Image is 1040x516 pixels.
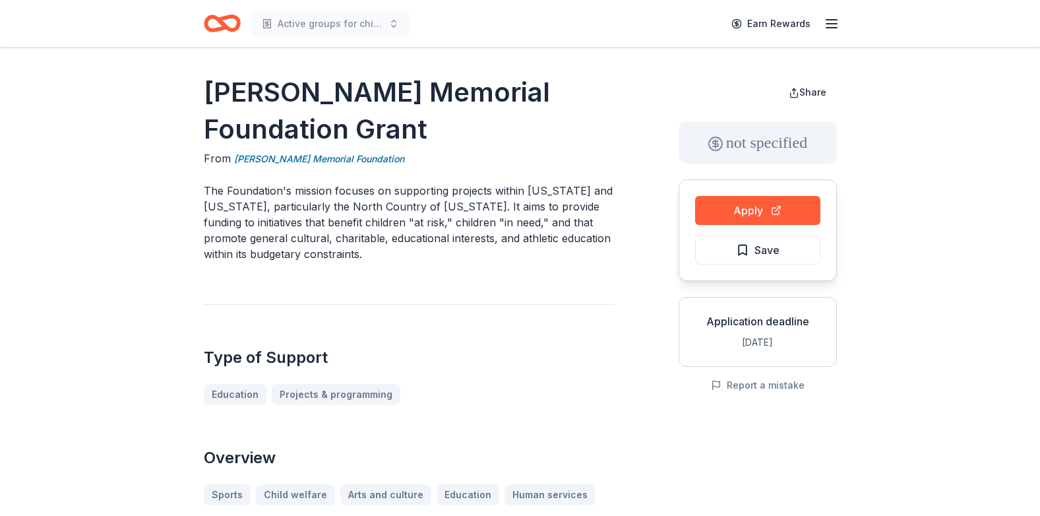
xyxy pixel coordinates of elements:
[272,384,400,405] a: Projects & programming
[690,313,826,329] div: Application deadline
[204,150,615,167] div: From
[204,384,266,405] a: Education
[778,79,837,106] button: Share
[234,151,404,167] a: [PERSON_NAME] Memorial Foundation
[711,377,805,393] button: Report a mistake
[204,347,615,368] h2: Type of Support
[204,183,615,262] p: The Foundation's mission focuses on supporting projects within [US_STATE] and [US_STATE], particu...
[690,335,826,350] div: [DATE]
[723,12,818,36] a: Earn Rewards
[754,242,780,259] span: Save
[204,8,241,39] a: Home
[695,236,820,265] button: Save
[251,11,410,37] button: Active groups for children with disabilities
[204,74,615,148] h1: [PERSON_NAME] Memorial Foundation Grant
[278,16,383,32] span: Active groups for children with disabilities
[695,196,820,225] button: Apply
[679,121,837,164] div: not specified
[204,447,615,468] h2: Overview
[799,86,826,98] span: Share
